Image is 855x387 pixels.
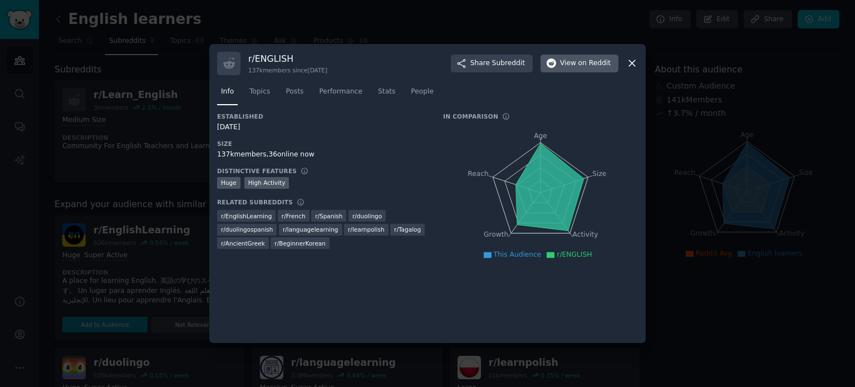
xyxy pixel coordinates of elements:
span: Subreddit [492,58,525,68]
span: Stats [378,87,395,97]
h3: In Comparison [443,112,498,120]
span: r/ duolingospanish [221,226,273,233]
tspan: Reach [468,169,489,177]
span: r/ languagelearning [283,226,338,233]
a: Stats [374,83,399,106]
tspan: Size [592,169,606,177]
a: People [407,83,438,106]
div: High Activity [244,177,289,189]
div: Huge [217,177,240,189]
button: ShareSubreddit [451,55,533,72]
span: r/ French [282,212,306,220]
h3: Established [217,112,427,120]
a: Posts [282,83,307,106]
div: 137k members, 36 online now [217,150,427,160]
div: [DATE] [217,123,427,133]
span: r/ duolingo [352,212,382,220]
button: Viewon Reddit [540,55,618,72]
h3: Size [217,140,427,148]
span: Performance [319,87,362,97]
span: r/ learnpolish [348,226,385,233]
span: r/ AncientGreek [221,239,265,247]
span: View [560,58,611,68]
span: This Audience [494,251,542,258]
span: r/ Tagalog [394,226,421,233]
span: Topics [249,87,270,97]
h3: r/ ENGLISH [248,53,327,65]
a: Topics [245,83,274,106]
h3: Distinctive Features [217,167,297,175]
span: Info [221,87,234,97]
h3: Related Subreddits [217,198,293,206]
tspan: Activity [573,231,598,238]
a: Performance [315,83,366,106]
span: on Reddit [578,58,611,68]
span: r/ Spanish [315,212,342,220]
a: Info [217,83,238,106]
span: People [411,87,434,97]
span: r/ EnglishLearning [221,212,272,220]
span: Share [470,58,525,68]
span: r/ENGLISH [557,251,592,258]
tspan: Age [534,132,547,140]
span: r/ BeginnerKorean [274,239,326,247]
tspan: Growth [484,231,508,238]
span: Posts [286,87,303,97]
div: 137k members since [DATE] [248,66,327,74]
